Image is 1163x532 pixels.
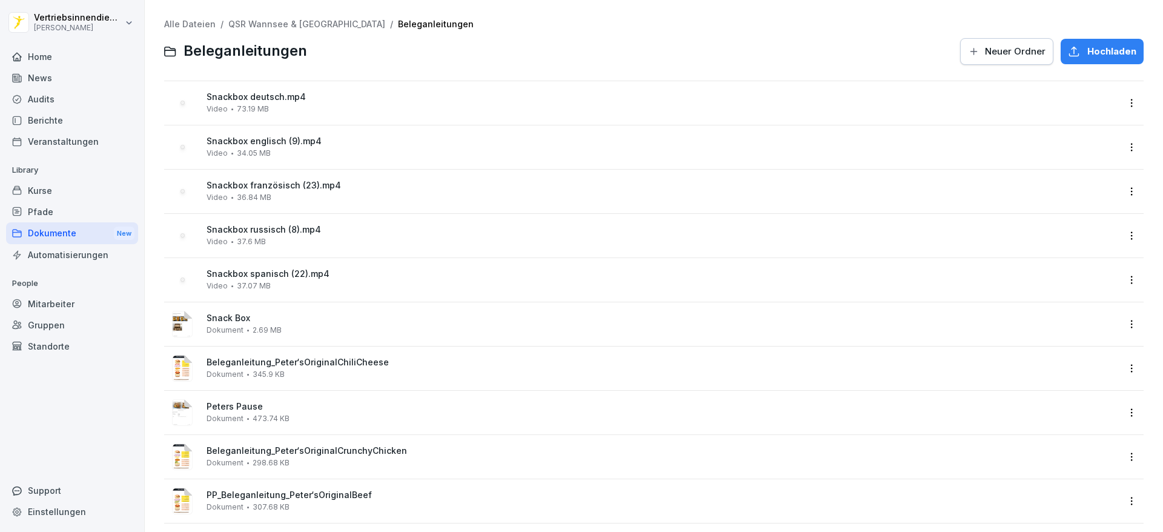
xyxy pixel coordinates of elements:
[207,446,1118,456] span: Beleganleitung_Peter‘sOriginalCrunchyChicken
[6,201,138,222] a: Pfade
[398,19,474,29] a: Beleganleitungen
[6,46,138,67] a: Home
[220,19,224,30] span: /
[960,38,1053,65] button: Neuer Ordner
[6,274,138,293] p: People
[114,227,134,241] div: New
[207,136,1118,147] span: Snackbox englisch (9).mp4
[6,161,138,180] p: Library
[207,414,244,423] span: Dokument
[237,105,269,113] span: 73.19 MB
[6,110,138,131] a: Berichte
[237,238,266,246] span: 37.6 MB
[237,149,271,158] span: 34.05 MB
[237,193,271,202] span: 36.84 MB
[207,225,1118,235] span: Snackbox russisch (8).mp4
[34,24,122,32] p: [PERSON_NAME]
[6,222,138,245] div: Dokumente
[6,88,138,110] a: Audits
[207,313,1118,324] span: Snack Box
[237,282,271,290] span: 37.07 MB
[6,501,138,522] a: Einstellungen
[207,238,228,246] span: Video
[6,314,138,336] a: Gruppen
[228,19,385,29] a: QSR Wannsee & [GEOGRAPHIC_DATA]
[164,19,216,29] a: Alle Dateien
[390,19,393,30] span: /
[1087,45,1136,58] span: Hochladen
[207,105,228,113] span: Video
[207,503,244,511] span: Dokument
[34,13,122,23] p: Vertriebsinnendienst
[184,42,307,60] span: Beleganleitungen
[207,282,228,290] span: Video
[1061,39,1144,64] button: Hochladen
[207,326,244,334] span: Dokument
[253,326,282,334] span: 2.69 MB
[207,402,1118,412] span: Peters Pause
[207,181,1118,191] span: Snackbox französisch (23).mp4
[985,45,1045,58] span: Neuer Ordner
[207,269,1118,279] span: Snackbox spanisch (22).mp4
[207,490,1118,500] span: PP_Beleganleitung_Peter‘sOriginalBeef
[6,222,138,245] a: DokumenteNew
[207,149,228,158] span: Video
[6,480,138,501] div: Support
[253,370,285,379] span: 345.9 KB
[207,357,1118,368] span: Beleganleitung_Peter‘sOriginalChiliCheese
[6,244,138,265] a: Automatisierungen
[253,414,290,423] span: 473.74 KB
[253,459,290,467] span: 298.68 KB
[207,370,244,379] span: Dokument
[207,193,228,202] span: Video
[6,180,138,201] a: Kurse
[207,92,1118,102] span: Snackbox deutsch.mp4
[6,293,138,314] a: Mitarbeiter
[207,459,244,467] span: Dokument
[6,131,138,152] a: Veranstaltungen
[6,336,138,357] a: Standorte
[6,67,138,88] a: News
[253,503,290,511] span: 307.68 KB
